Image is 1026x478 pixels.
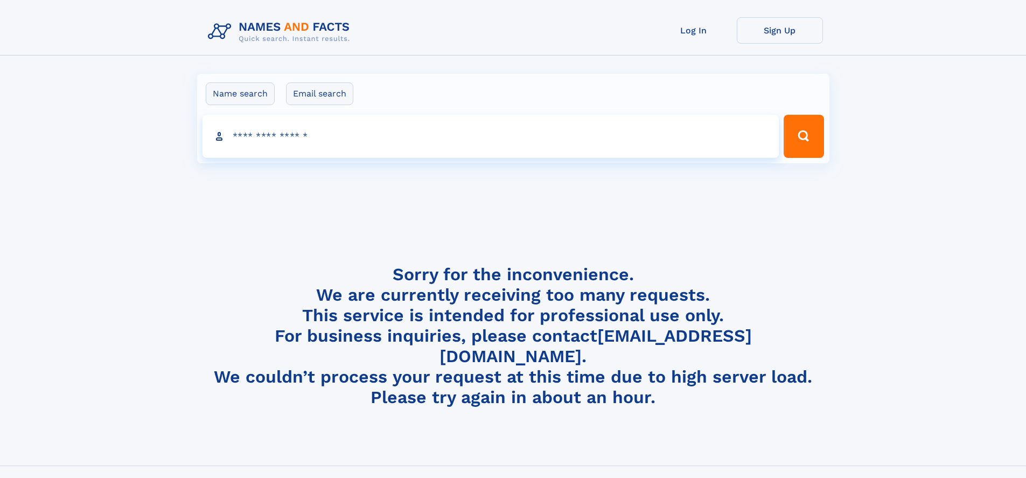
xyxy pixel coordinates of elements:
[204,264,823,408] h4: Sorry for the inconvenience. We are currently receiving too many requests. This service is intend...
[286,82,353,105] label: Email search
[206,82,275,105] label: Name search
[203,115,779,158] input: search input
[439,325,752,366] a: [EMAIL_ADDRESS][DOMAIN_NAME]
[204,17,359,46] img: Logo Names and Facts
[784,115,823,158] button: Search Button
[737,17,823,44] a: Sign Up
[651,17,737,44] a: Log In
